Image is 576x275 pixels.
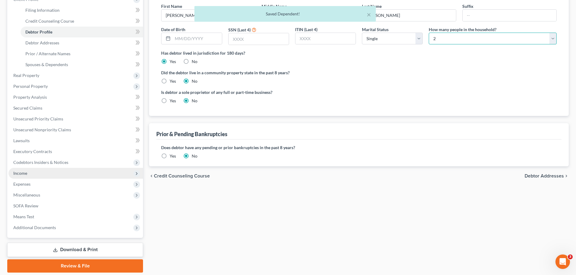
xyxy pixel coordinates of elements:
[25,29,52,34] span: Debtor Profile
[25,62,68,67] span: Spouses & Dependents
[295,33,356,44] input: XXXX
[262,3,287,9] label: Middle Name
[7,259,143,273] a: Review & File
[161,89,356,95] label: Is debtor a sole proprietor of any full or part-time business?
[156,130,227,138] div: Prior & Pending Bankruptcies
[192,78,197,84] label: No
[170,98,176,104] label: Yes
[170,59,176,65] label: Yes
[161,26,185,33] label: Date of Birth
[525,174,564,178] span: Debtor Addresses
[173,33,222,44] input: MM/DD/YYYY
[21,59,143,70] a: Spouses & Dependents
[192,153,197,159] label: No
[13,127,71,132] span: Unsecured Nonpriority Claims
[13,116,63,121] span: Unsecured Priority Claims
[21,5,143,16] a: Filing Information
[25,51,70,56] span: Prior / Alternate Names
[161,144,557,151] label: Does debtor have any pending or prior bankruptcies in the past 8 years?
[25,40,59,45] span: Debtor Addresses
[13,84,48,89] span: Personal Property
[229,33,289,45] input: XXXX
[367,11,371,18] button: ×
[13,149,52,154] span: Executory Contracts
[13,73,39,78] span: Real Property
[13,203,38,208] span: SOFA Review
[8,92,143,103] a: Property Analysis
[13,225,56,230] span: Additional Documents
[161,3,182,9] label: First Name
[525,174,569,178] button: Debtor Addresses chevron_right
[13,94,47,100] span: Property Analysis
[13,160,68,165] span: Codebtors Insiders & Notices
[13,214,34,219] span: Means Test
[13,192,40,197] span: Miscellaneous
[149,174,154,178] i: chevron_left
[8,114,143,124] a: Unsecured Priority Claims
[13,138,30,143] span: Lawsuits
[13,181,31,187] span: Expenses
[228,27,251,33] label: SSN (Last 4)
[8,135,143,146] a: Lawsuits
[568,254,573,259] span: 3
[13,105,42,110] span: Secured Claims
[161,69,557,76] label: Did the debtor live in a community property state in the past 8 years?
[362,26,389,33] label: Marital Status
[362,3,382,9] label: Last Name
[295,26,317,33] label: ITIN (Last 4)
[8,124,143,135] a: Unsecured Nonpriority Claims
[555,254,570,269] iframe: Intercom live chat
[21,48,143,59] a: Prior / Alternate Names
[199,11,371,17] div: Saved Dependent!
[13,171,27,176] span: Income
[429,26,496,33] label: How many people in the household?
[154,174,210,178] span: Credit Counseling Course
[161,50,557,56] label: Has debtor lived in jurisdiction for 180 days?
[149,174,210,178] button: chevron_left Credit Counseling Course
[8,103,143,114] a: Secured Claims
[21,27,143,37] a: Debtor Profile
[192,98,197,104] label: No
[564,174,569,178] i: chevron_right
[8,200,143,211] a: SOFA Review
[7,243,143,257] a: Download & Print
[462,3,473,9] label: Suffix
[21,37,143,48] a: Debtor Addresses
[8,146,143,157] a: Executory Contracts
[170,153,176,159] label: Yes
[192,59,197,65] label: No
[170,78,176,84] label: Yes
